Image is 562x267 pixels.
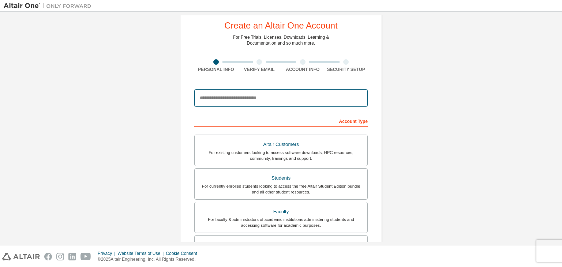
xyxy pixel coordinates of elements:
[199,217,363,228] div: For faculty & administrators of academic institutions administering students and accessing softwa...
[98,251,117,256] div: Privacy
[325,67,368,72] div: Security Setup
[199,240,363,250] div: Everyone else
[199,183,363,195] div: For currently enrolled students looking to access the free Altair Student Edition bundle and all ...
[199,150,363,161] div: For existing customers looking to access software downloads, HPC resources, community, trainings ...
[281,67,325,72] div: Account Info
[2,253,40,260] img: altair_logo.svg
[80,253,91,260] img: youtube.svg
[233,34,329,46] div: For Free Trials, Licenses, Downloads, Learning & Documentation and so much more.
[4,2,95,10] img: Altair One
[224,21,338,30] div: Create an Altair One Account
[199,139,363,150] div: Altair Customers
[56,253,64,260] img: instagram.svg
[44,253,52,260] img: facebook.svg
[194,115,368,127] div: Account Type
[199,207,363,217] div: Faculty
[166,251,201,256] div: Cookie Consent
[117,251,166,256] div: Website Terms of Use
[98,256,202,263] p: © 2025 Altair Engineering, Inc. All Rights Reserved.
[194,67,238,72] div: Personal Info
[238,67,281,72] div: Verify Email
[199,173,363,183] div: Students
[68,253,76,260] img: linkedin.svg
